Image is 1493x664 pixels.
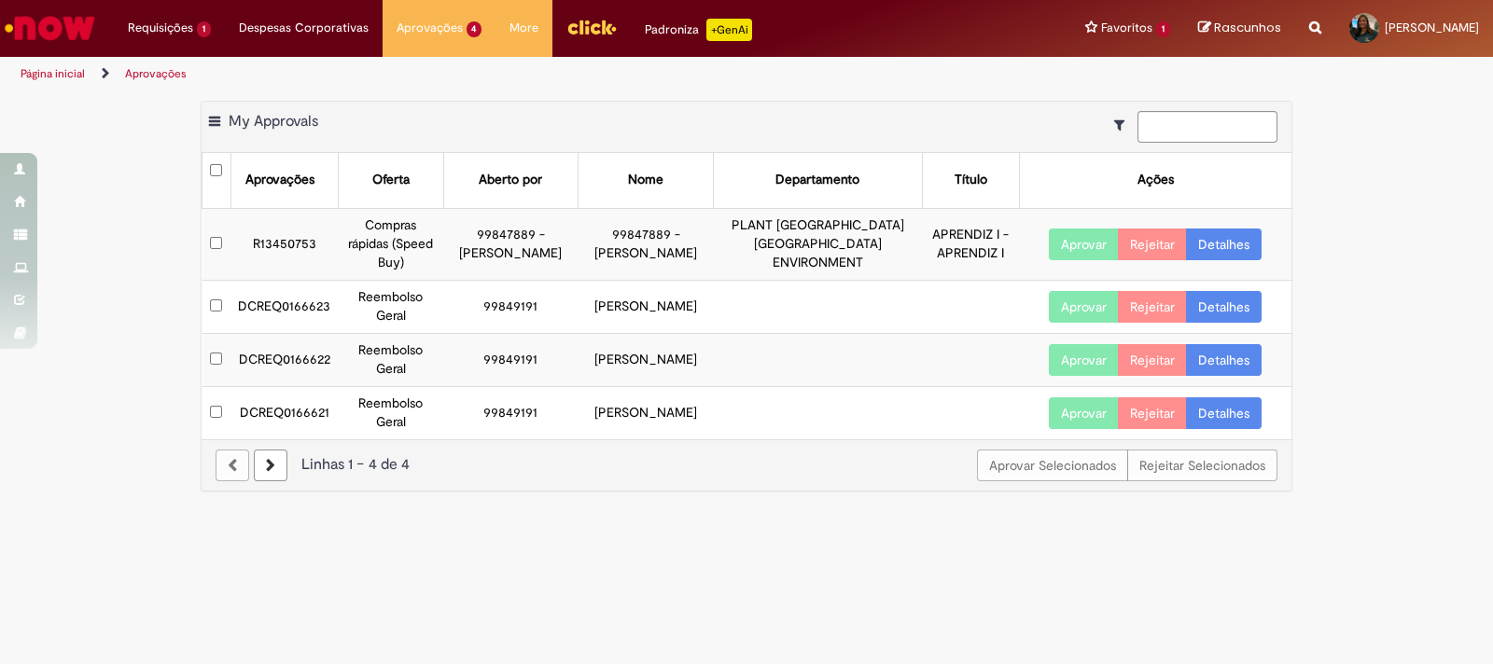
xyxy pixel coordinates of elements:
[443,333,579,386] td: 99849191
[1101,19,1152,37] span: Favoritos
[230,153,338,208] th: Aprovações
[230,208,338,280] td: R13450753
[1137,171,1174,189] div: Ações
[467,21,482,37] span: 4
[706,19,752,41] p: +GenAi
[1118,397,1187,429] button: Rejeitar
[955,171,987,189] div: Título
[443,280,579,333] td: 99849191
[239,19,369,37] span: Despesas Corporativas
[372,171,410,189] div: Oferta
[579,333,714,386] td: [PERSON_NAME]
[21,66,85,81] a: Página inicial
[230,386,338,438] td: DCREQ0166621
[645,19,752,41] div: Padroniza
[230,333,338,386] td: DCREQ0166622
[338,333,443,386] td: Reembolso Geral
[509,19,538,37] span: More
[1198,20,1281,37] a: Rascunhos
[14,57,982,91] ul: Trilhas de página
[128,19,193,37] span: Requisições
[443,208,579,280] td: 99847889 - [PERSON_NAME]
[1114,118,1134,131] i: Mostrar filtros para: Suas Solicitações
[230,280,338,333] td: DCREQ0166623
[338,208,443,280] td: Compras rápidas (Speed Buy)
[197,21,211,37] span: 1
[579,280,714,333] td: [PERSON_NAME]
[579,386,714,438] td: [PERSON_NAME]
[125,66,187,81] a: Aprovações
[1186,291,1262,323] a: Detalhes
[1186,397,1262,429] a: Detalhes
[397,19,463,37] span: Aprovações
[1385,20,1479,35] span: [PERSON_NAME]
[216,454,1277,476] div: Linhas 1 − 4 de 4
[229,112,318,131] span: My Approvals
[922,208,1019,280] td: APRENDIZ I - APRENDIZ I
[245,171,314,189] div: Aprovações
[1049,291,1119,323] button: Aprovar
[1186,344,1262,376] a: Detalhes
[1049,344,1119,376] button: Aprovar
[628,171,663,189] div: Nome
[579,208,714,280] td: 99847889 - [PERSON_NAME]
[479,171,542,189] div: Aberto por
[443,386,579,438] td: 99849191
[1186,228,1262,260] a: Detalhes
[2,9,98,47] img: ServiceNow
[1049,228,1119,260] button: Aprovar
[775,171,859,189] div: Departamento
[1049,397,1119,429] button: Aprovar
[1118,291,1187,323] button: Rejeitar
[714,208,923,280] td: PLANT [GEOGRAPHIC_DATA] [GEOGRAPHIC_DATA] ENVIRONMENT
[1214,19,1281,36] span: Rascunhos
[338,386,443,438] td: Reembolso Geral
[566,13,617,41] img: click_logo_yellow_360x200.png
[1156,21,1170,37] span: 1
[1118,344,1187,376] button: Rejeitar
[1118,228,1187,260] button: Rejeitar
[338,280,443,333] td: Reembolso Geral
